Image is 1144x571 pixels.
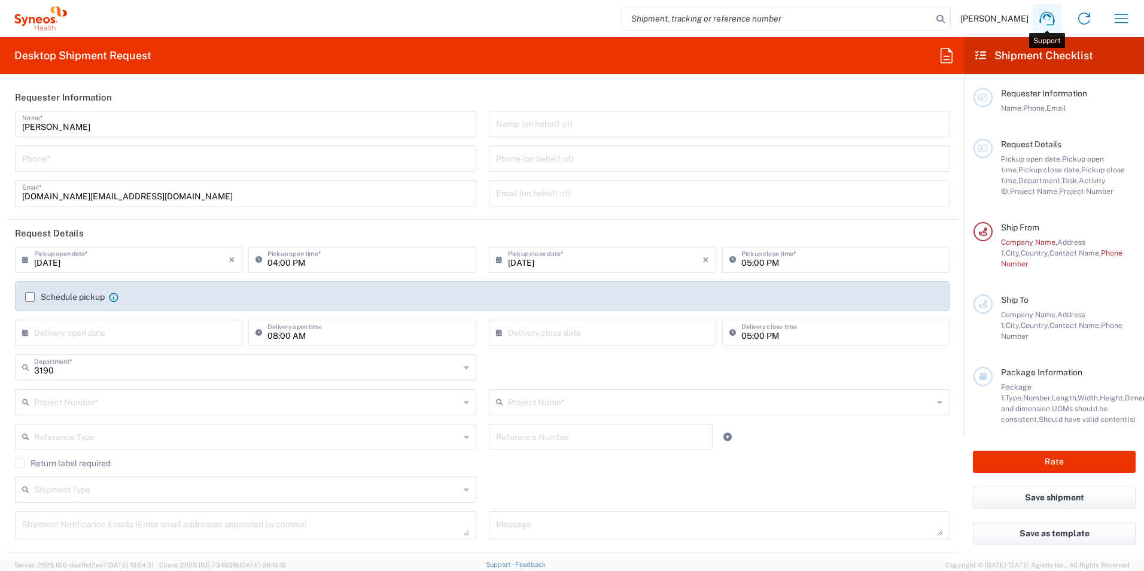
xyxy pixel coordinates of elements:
span: Project Name, [1010,187,1059,196]
span: Client: 2025.18.0-7346316 [159,561,286,569]
span: Server: 2025.18.0-daa1fe12ee7 [14,561,154,569]
button: Rate [973,451,1136,473]
span: Name, [1001,104,1023,113]
span: Copyright © [DATE]-[DATE] Agistix Inc., All Rights Reserved [945,560,1130,570]
a: Feedback [515,561,546,568]
span: [DATE] 08:10:16 [239,561,286,569]
span: Requester Information [1001,89,1087,98]
span: Width, [1078,393,1100,402]
span: Department, [1018,176,1061,185]
button: Save as template [973,523,1136,545]
span: Number, [1023,393,1052,402]
label: Return label required [15,458,111,468]
span: Pickup open date, [1001,154,1062,163]
input: Shipment, tracking or reference number [622,7,932,30]
h2: Requester Information [15,92,112,104]
a: Support [486,561,516,568]
span: Ship From [1001,223,1039,232]
span: [DATE] 10:04:51 [107,561,154,569]
span: Company Name, [1001,310,1057,319]
span: Contact Name, [1049,321,1101,330]
span: Project Number [1059,187,1113,196]
span: [PERSON_NAME] [960,13,1029,24]
span: City, [1006,321,1021,330]
a: Add Reference [719,429,736,445]
span: Type, [1005,393,1023,402]
span: Email [1046,104,1066,113]
span: Task, [1061,176,1079,185]
span: Package 1: [1001,382,1032,402]
button: Save shipment [973,487,1136,509]
h2: Request Details [15,227,84,239]
span: Ship To [1001,295,1029,305]
span: Phone, [1023,104,1046,113]
span: Country, [1021,321,1049,330]
label: Schedule pickup [25,292,105,302]
span: Pickup close date, [1018,165,1081,174]
span: Should have valid content(s) [1039,415,1136,424]
span: Contact Name, [1049,248,1101,257]
span: Height, [1100,393,1125,402]
span: City, [1006,248,1021,257]
span: Package Information [1001,367,1082,377]
i: × [702,250,709,269]
span: Length, [1052,393,1078,402]
span: Company Name, [1001,238,1057,247]
span: Request Details [1001,139,1061,149]
h2: Desktop Shipment Request [14,48,151,63]
h2: Shipment Checklist [975,48,1093,63]
span: Country, [1021,248,1049,257]
i: × [229,250,235,269]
